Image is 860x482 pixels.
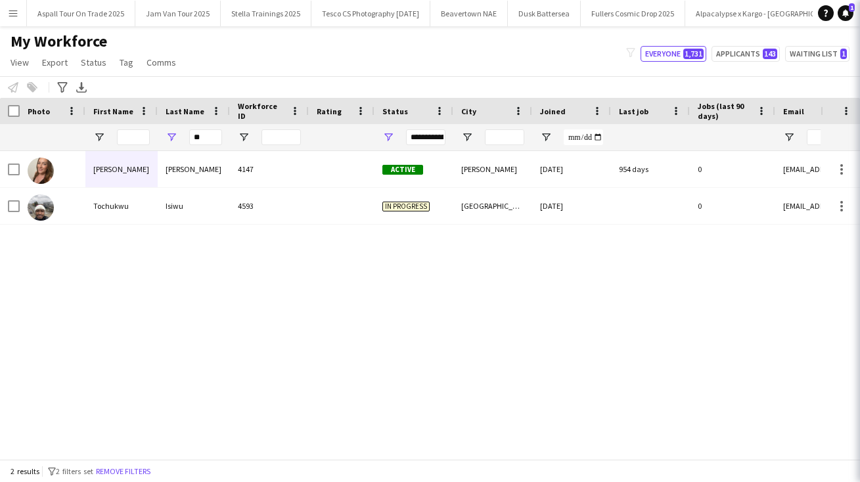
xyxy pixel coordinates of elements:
span: 1,731 [683,49,704,59]
button: Alpacalypse x Kargo - [GEOGRAPHIC_DATA] [685,1,851,26]
div: Isiwu [158,188,230,224]
input: Workforce ID Filter Input [261,129,301,145]
span: Workforce ID [238,101,285,121]
a: Export [37,54,73,71]
button: Dusk Battersea [508,1,581,26]
span: First Name [93,106,133,116]
span: Status [81,56,106,68]
button: Open Filter Menu [382,131,394,143]
div: [PERSON_NAME] [158,151,230,187]
span: 2 filters set [56,466,93,476]
span: Last job [619,106,648,116]
a: Comms [141,54,181,71]
button: Open Filter Menu [461,131,473,143]
span: Email [783,106,804,116]
a: View [5,54,34,71]
img: Tochukwu Isiwu [28,194,54,221]
div: [DATE] [532,188,611,224]
span: Export [42,56,68,68]
button: Fullers Cosmic Drop 2025 [581,1,685,26]
span: Photo [28,106,50,116]
div: [GEOGRAPHIC_DATA] [453,188,532,224]
span: Jobs (last 90 days) [698,101,752,121]
button: Open Filter Menu [93,131,105,143]
div: 4593 [230,188,309,224]
span: In progress [382,202,430,211]
span: 143 [763,49,777,59]
div: 0 [690,188,775,224]
a: Status [76,54,112,71]
input: City Filter Input [485,129,524,145]
button: Beavertown NAE [430,1,508,26]
button: Remove filters [93,464,153,479]
span: 1 [849,3,855,12]
button: Open Filter Menu [783,131,795,143]
div: 0 [690,151,775,187]
app-action-btn: Export XLSX [74,79,89,95]
button: Open Filter Menu [540,131,552,143]
button: Open Filter Menu [166,131,177,143]
span: Joined [540,106,566,116]
button: Aspall Tour On Trade 2025 [27,1,135,26]
button: Open Filter Menu [238,131,250,143]
span: Comms [147,56,176,68]
span: Active [382,165,423,175]
span: Rating [317,106,342,116]
div: [DATE] [532,151,611,187]
input: Last Name Filter Input [189,129,222,145]
div: Tochukwu [85,188,158,224]
span: 1 [840,49,847,59]
button: Tesco CS Photography [DATE] [311,1,430,26]
span: Last Name [166,106,204,116]
img: Rebecca Wu [28,158,54,184]
span: My Workforce [11,32,107,51]
div: 4147 [230,151,309,187]
button: Stella Trainings 2025 [221,1,311,26]
span: Status [382,106,408,116]
a: 1 [838,5,853,21]
div: [PERSON_NAME] [85,151,158,187]
app-action-btn: Advanced filters [55,79,70,95]
input: First Name Filter Input [117,129,150,145]
span: View [11,56,29,68]
button: Everyone1,731 [641,46,706,62]
div: 954 days [611,151,690,187]
button: Waiting list1 [785,46,849,62]
span: City [461,106,476,116]
button: Jam Van Tour 2025 [135,1,221,26]
input: Joined Filter Input [564,129,603,145]
div: [PERSON_NAME] [453,151,532,187]
a: Tag [114,54,139,71]
button: Applicants143 [712,46,780,62]
span: Tag [120,56,133,68]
